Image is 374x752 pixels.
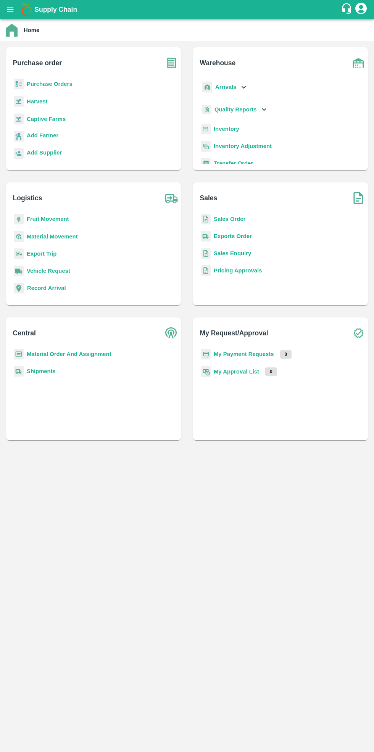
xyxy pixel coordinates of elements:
button: open drawer [2,1,19,18]
img: shipments [14,366,24,377]
a: Inventory [214,126,239,132]
img: whArrival [202,82,212,93]
a: Transfer Order [214,160,253,166]
img: sales [201,265,211,276]
img: qualityReport [202,105,211,114]
img: soSales [349,188,368,208]
p: 0 [280,350,292,359]
div: Quality Reports [201,102,268,118]
a: Material Order And Assignment [27,351,111,357]
b: Supply Chain [34,6,77,13]
b: Logistics [13,193,42,203]
p: 0 [265,367,277,376]
a: Captive Farms [27,116,66,122]
a: Pricing Approvals [214,267,262,274]
b: Purchase order [13,58,62,68]
b: Arrivals [215,84,236,90]
img: reciept [14,79,24,90]
div: account of current user [354,2,368,18]
b: Sales [200,193,218,203]
img: shipments [201,231,211,242]
a: Export Trip [27,251,56,257]
img: whInventory [201,124,211,135]
img: central [162,324,181,343]
div: Arrivals [201,79,248,96]
img: approval [201,366,211,377]
a: Purchase Orders [27,81,73,87]
img: farmer [14,131,24,142]
img: centralMaterial [14,349,24,360]
img: whTransfer [201,158,211,169]
img: recordArrival [14,283,24,293]
img: fruit [14,214,24,225]
a: Add Farmer [27,131,58,142]
a: Add Supplier [27,148,62,159]
a: Material Movement [27,233,78,240]
a: My Payment Requests [214,351,274,357]
img: warehouse [349,53,368,72]
img: purchase [162,53,181,72]
img: sales [201,248,211,259]
img: delivery [14,248,24,259]
img: vehicle [14,266,24,277]
b: Central [13,328,36,338]
a: Fruit Movement [27,216,69,222]
b: Add Supplier [27,150,62,156]
div: customer-support [341,3,354,16]
a: Record Arrival [27,285,66,291]
a: Inventory Adjustment [214,143,272,149]
a: Sales Order [214,216,245,222]
a: Vehicle Request [27,268,70,274]
a: Exports Order [214,233,252,239]
img: supplier [14,148,24,159]
b: Quality Reports [214,106,257,113]
img: check [349,324,368,343]
img: harvest [14,113,24,125]
img: truck [162,188,181,208]
b: Add Farmer [27,132,58,138]
img: harvest [14,96,24,107]
img: payment [201,349,211,360]
img: inventory [201,141,211,152]
img: logo [19,2,34,17]
a: Harvest [27,98,47,105]
img: sales [201,214,211,225]
a: Shipments [27,368,56,374]
a: My Approval List [214,369,259,375]
b: Warehouse [200,58,236,68]
b: Home [24,27,39,33]
a: Supply Chain [34,4,341,15]
b: My Request/Approval [200,328,268,338]
img: material [14,231,24,242]
a: Sales Enquiry [214,250,251,256]
img: home [6,24,18,37]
